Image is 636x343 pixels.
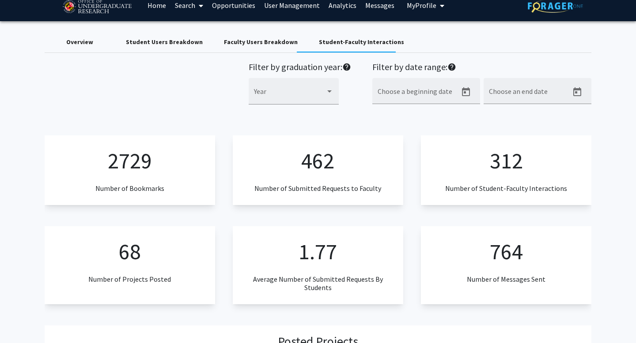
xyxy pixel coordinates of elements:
p: 68 [119,235,141,268]
h3: Number of Messages Sent [467,275,545,283]
h3: Number of Bookmarks [95,184,164,193]
app-numeric-analytics: Number of Bookmarks [45,135,215,205]
span: My Profile [407,1,436,10]
mat-icon: help [342,62,351,72]
h2: Filter by date range: [372,62,591,75]
p: 1.77 [299,235,337,268]
app-numeric-analytics: Number of Projects Posted [45,226,215,304]
h2: Filter by graduation year: [249,62,351,75]
h3: Number of Student-Faculty Interactions [445,184,567,193]
mat-icon: help [447,62,456,72]
p: 2729 [108,144,152,177]
div: Student-Faculty Interactions [319,37,404,47]
p: 312 [490,144,523,177]
p: 462 [301,144,334,177]
iframe: Chat [7,303,38,336]
button: Open calendar [457,83,475,101]
button: Open calendar [568,83,586,101]
app-numeric-analytics: Number of Messages Sent [421,226,591,304]
p: 764 [490,235,523,268]
app-numeric-analytics: Number of Submitted Requests to Faculty [233,135,403,205]
div: Overview [66,37,93,47]
h3: Average Number of Submitted Requests By Students [247,275,389,292]
div: Faculty Users Breakdown [224,37,298,47]
app-numeric-analytics: Number of Student-Faculty Interactions [421,135,591,205]
div: Student Users Breakdown [126,37,203,47]
h3: Number of Submitted Requests to Faculty [254,184,381,193]
h3: Number of Projects Posted [88,275,171,283]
